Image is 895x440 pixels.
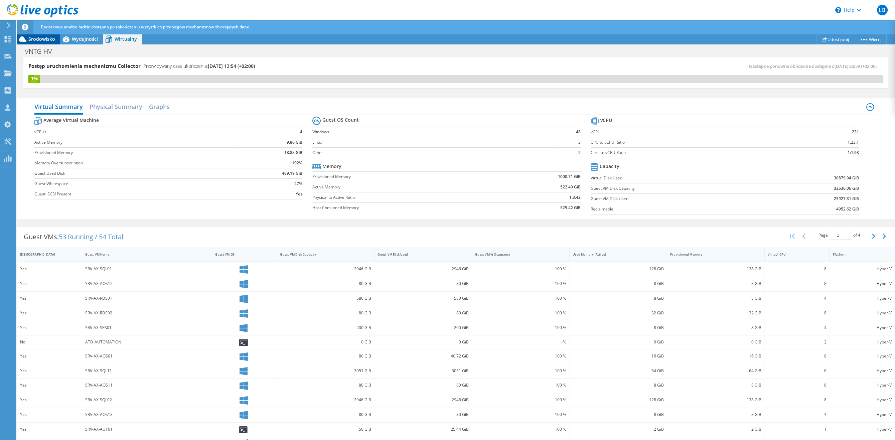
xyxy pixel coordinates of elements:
label: Host Consumed Memory [312,204,496,211]
div: SRV-AX-SQL02 [85,396,209,404]
div: 100 % [475,265,566,273]
div: Provisioned Memory [670,252,753,257]
b: 522.40 GiB [560,184,581,190]
label: Guest iSCSI Present [34,191,238,197]
div: Platform [833,252,884,257]
span: [DATE] 23:59 (+02:00) [835,63,877,69]
div: SRV-AX-RDS02 [85,309,209,317]
div: Yes [20,324,79,331]
label: Guest VM Disk Capacity [591,185,766,192]
label: Windows [312,129,556,135]
label: Reclaimable [591,206,766,212]
div: 8 GiB [670,324,761,331]
svg: \n [835,7,841,13]
div: 580 GiB [280,295,371,302]
div: 80 GiB [280,382,371,389]
div: 2946 GiB [280,265,371,273]
div: 8 GiB [573,324,664,331]
div: 16 GiB [670,352,761,360]
div: 2946 GiB [378,396,469,404]
div: 8 GiB [670,411,761,418]
div: 128 GiB [670,396,761,404]
div: 0 GiB [670,338,761,346]
label: Virtual Disk Used [591,175,766,181]
input: jump to page [829,231,852,240]
div: 8 GiB [573,295,664,302]
div: 200 GiB [378,324,469,331]
div: SRV-AX-SQL11 [85,367,209,375]
div: Hyper-V [833,367,892,375]
div: 32 GiB [573,309,664,317]
div: Hyper-V [833,352,892,360]
div: Yes [20,280,79,287]
div: Hyper-V [833,309,892,317]
div: Guest VM Disk Used [378,252,461,257]
div: 1% [28,75,40,82]
a: Więcej [854,34,887,44]
div: Hyper-V [833,338,892,346]
div: Hyper-V [833,396,892,404]
div: Yes [20,426,79,433]
div: Yes [20,265,79,273]
div: 80 GiB [280,352,371,360]
b: 2 [578,149,581,156]
div: SRV-AX-AOS01 [85,352,209,360]
label: Guest VM Disk Used [591,195,766,202]
div: 80 GiB [280,309,371,317]
div: 2 GiB [670,426,761,433]
div: Yes [20,352,79,360]
div: Guest VMs: [17,227,130,247]
div: 8 [768,396,827,404]
label: Provisioned Memory [34,149,238,156]
b: 4952.62 GiB [836,206,859,212]
label: Active Memory [34,139,238,146]
b: Average Virtual Machine [43,117,99,124]
div: 100 % [475,426,566,433]
div: 8 [768,265,827,273]
div: 100 % [475,324,566,331]
h1: VNTG-HV [22,48,62,55]
div: Yes [20,309,79,317]
div: 32 GiB [670,309,761,317]
div: 80 GiB [378,382,469,389]
b: 32636.06 GiB [834,185,859,192]
b: 48 [576,129,581,135]
div: - % [475,338,566,346]
h2: Physical Summary [90,100,142,113]
label: Active Memory [312,184,496,190]
div: Guest VM % Occupancy [475,252,558,257]
label: vCPUs [34,129,238,135]
div: SRV-AX-AOS11 [85,382,209,389]
div: 0 GiB [378,338,469,346]
h4: Przewidywany czas ukończenia: [143,62,255,70]
div: Hyper-V [833,382,892,389]
div: 2946 GiB [280,396,371,404]
span: Następne ponowne obliczenie dostępne o [749,63,880,69]
div: SRV-AX-RDS01 [85,295,209,302]
div: SRV-AX-AOS12 [85,280,209,287]
div: Used Memory (Active) [573,252,656,257]
div: 64 GiB [670,367,761,375]
div: 16 GiB [573,352,664,360]
div: 100 % [475,295,566,302]
div: 100 % [475,367,566,375]
div: 25.44 GiB [378,426,469,433]
div: 8 GiB [670,295,761,302]
label: Guest Used Disk [34,170,238,177]
div: 128 GiB [573,396,664,404]
label: vCPU [591,129,798,135]
label: Linux [312,139,556,146]
b: 25927.31 GiB [834,195,859,202]
b: 27% [294,180,302,187]
div: Hyper-V [833,324,892,331]
h2: Graphs [149,100,170,113]
div: 100 % [475,309,566,317]
div: [DEMOGRAPHIC_DATA] [20,252,71,257]
div: 64 GiB [573,367,664,375]
span: LB [877,5,888,15]
label: Provisioned Memory [312,173,496,180]
b: 9.86 GiB [287,139,302,146]
div: 50 GiB [280,426,371,433]
div: 8 [768,280,827,287]
div: Virtual CPU [768,252,818,257]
